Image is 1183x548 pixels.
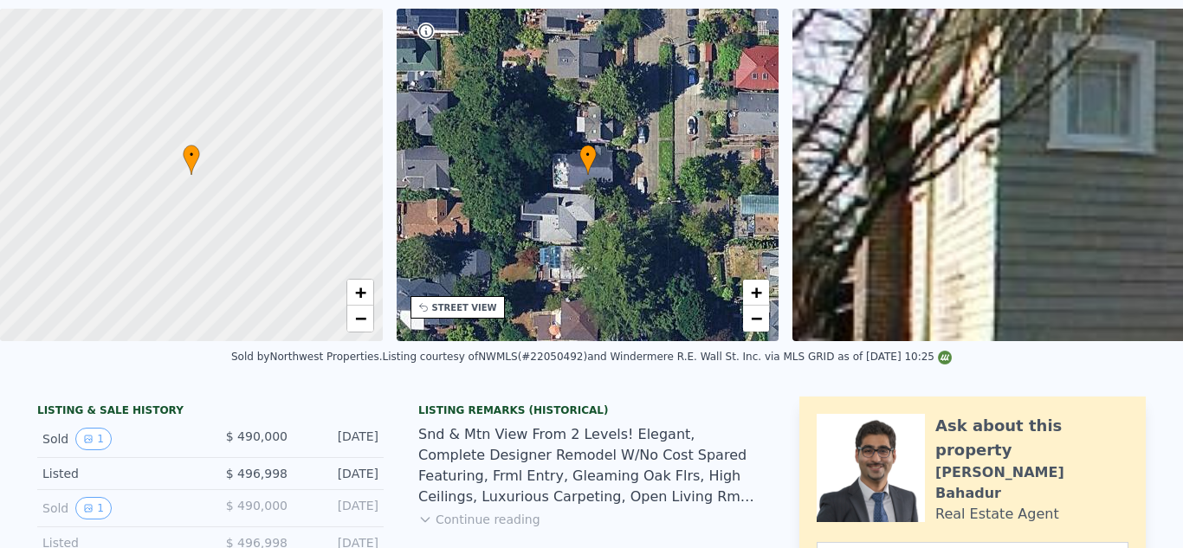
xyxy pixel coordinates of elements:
div: Listing courtesy of NWMLS (#22050492) and Windermere R.E. Wall St. Inc. via MLS GRID as of [DATE]... [382,351,952,363]
a: Zoom out [347,306,373,332]
button: View historical data [75,428,112,450]
span: − [354,307,365,329]
div: [DATE] [301,497,378,519]
div: Sold [42,428,197,450]
div: Real Estate Agent [935,504,1059,525]
span: $ 496,998 [226,467,288,480]
div: Sold [42,497,197,519]
button: Continue reading [418,511,540,528]
div: STREET VIEW [432,301,497,314]
div: • [579,145,597,175]
span: $ 490,000 [226,429,288,443]
div: Listed [42,465,197,482]
span: − [751,307,762,329]
div: [PERSON_NAME] Bahadur [935,462,1128,504]
a: Zoom in [347,280,373,306]
a: Zoom in [743,280,769,306]
span: + [354,281,365,303]
div: Snd & Mtn View From 2 Levels! Elegant, Complete Designer Remodel W/No Cost Spared Featuring, Frml... [418,424,765,507]
div: [DATE] [301,465,378,482]
button: View historical data [75,497,112,519]
span: + [751,281,762,303]
div: • [183,145,200,175]
div: [DATE] [301,428,378,450]
div: Listing Remarks (Historical) [418,403,765,417]
span: • [579,147,597,163]
img: NWMLS Logo [938,351,952,364]
div: Ask about this property [935,414,1128,462]
div: LISTING & SALE HISTORY [37,403,384,421]
span: • [183,147,200,163]
div: Sold by Northwest Properties . [231,351,382,363]
a: Zoom out [743,306,769,332]
span: $ 490,000 [226,499,288,513]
